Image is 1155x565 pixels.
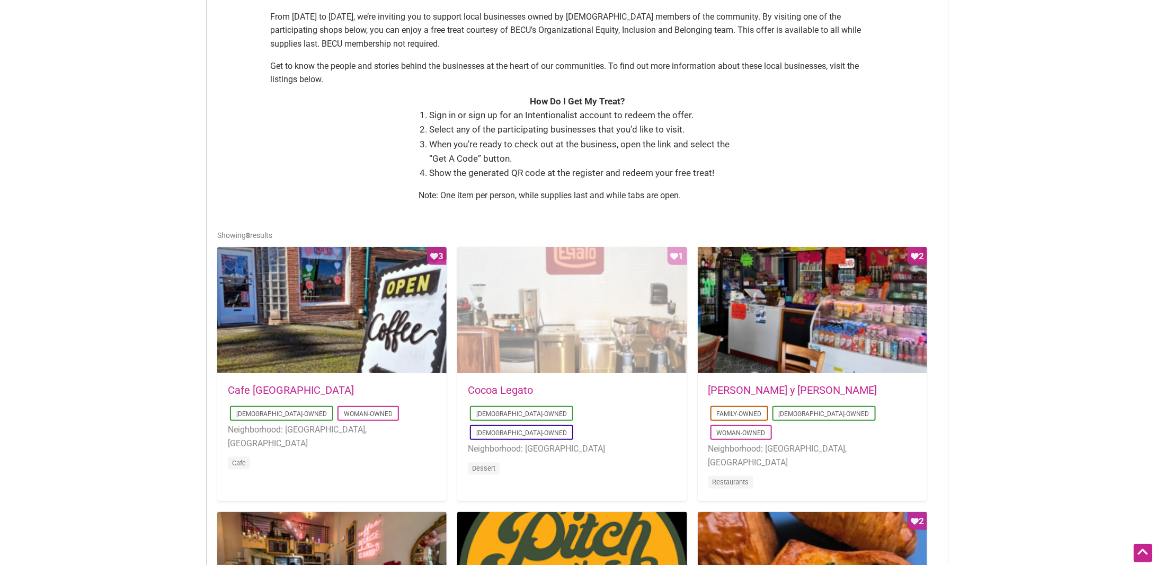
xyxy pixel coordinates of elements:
[468,442,676,456] li: Neighborhood: [GEOGRAPHIC_DATA]
[717,410,762,418] a: Family-Owned
[472,464,495,472] a: Dessert
[270,10,885,51] p: From [DATE] to [DATE], we’re inviting you to support local businesses owned by [DEMOGRAPHIC_DATA]...
[429,166,736,180] li: Show the generated QR code at the register and redeem your free treat!
[476,410,567,418] a: [DEMOGRAPHIC_DATA]-Owned
[228,423,436,450] li: Neighborhood: [GEOGRAPHIC_DATA], [GEOGRAPHIC_DATA]
[228,384,354,396] a: Cafe [GEOGRAPHIC_DATA]
[708,384,877,396] a: [PERSON_NAME] y [PERSON_NAME]
[1134,544,1152,562] div: Scroll Back to Top
[779,410,869,418] a: [DEMOGRAPHIC_DATA]-Owned
[429,122,736,137] li: Select any of the participating businesses that you’d like to visit.
[217,231,272,240] span: Showing results
[708,442,917,469] li: Neighborhood: [GEOGRAPHIC_DATA], [GEOGRAPHIC_DATA]
[530,96,625,107] strong: How Do I Get My Treat?
[270,59,885,86] p: Get to know the people and stories behind the businesses at the heart of our communities. To find...
[419,189,736,202] p: Note: One item per person, while supplies last and while tabs are open.
[232,459,246,467] a: Cafe
[344,410,393,418] a: Woman-Owned
[717,429,766,437] a: Woman-Owned
[476,429,567,437] a: [DEMOGRAPHIC_DATA]-Owned
[468,384,533,396] a: Cocoa Legato
[713,478,749,486] a: Restaurants
[429,108,736,122] li: Sign in or sign up for an Intentionalist account to redeem the offer.
[236,410,327,418] a: [DEMOGRAPHIC_DATA]-Owned
[429,137,736,166] li: When you’re ready to check out at the business, open the link and select the “Get A Code” button.
[246,231,250,240] b: 8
